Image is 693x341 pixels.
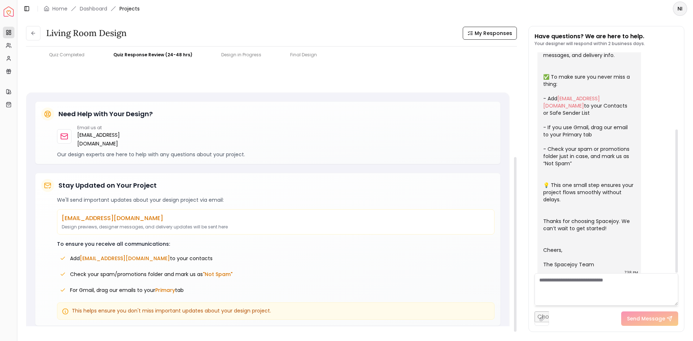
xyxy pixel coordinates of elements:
[44,5,140,12] nav: breadcrumb
[290,52,317,58] div: Final Design
[155,287,175,294] span: Primary
[475,30,512,37] span: My Responses
[80,255,170,262] span: [EMAIL_ADDRESS][DOMAIN_NAME]
[57,240,494,248] p: To ensure you receive all communications:
[624,269,638,276] div: 7:38 PM
[4,6,14,17] a: Spacejoy
[535,41,645,47] p: Your designer will respond within 2 business days.
[4,6,14,17] img: Spacejoy Logo
[221,52,261,58] div: Design in Progress
[113,52,192,58] div: Quiz Response Review (24-48 hrs)
[58,180,157,191] h5: Stay Updated on Your Project
[119,5,140,12] span: Projects
[543,95,600,109] a: [EMAIL_ADDRESS][DOMAIN_NAME]
[80,5,107,12] a: Dashboard
[62,214,490,223] p: [EMAIL_ADDRESS][DOMAIN_NAME]
[72,307,271,314] span: This helps ensure you don't miss important updates about your design project.
[62,224,490,230] p: Design previews, designer messages, and delivery updates will be sent here
[77,125,158,131] p: Email us at
[70,255,213,262] span: Add to your contacts
[46,27,127,39] h3: Living Room design
[70,287,184,294] span: For Gmail, drag our emails to your tab
[70,271,232,278] span: Check your spam/promotions folder and mark us as
[57,151,494,158] p: Our design experts are here to help with any questions about your project.
[673,1,687,16] button: NI
[463,27,517,40] button: My Responses
[58,109,153,119] h5: Need Help with Your Design?
[203,271,232,278] span: "Not Spam"
[57,196,494,204] p: We'll send important updates about your design project via email:
[535,32,645,41] p: Have questions? We are here to help.
[77,131,158,148] a: [EMAIL_ADDRESS][DOMAIN_NAME]
[49,52,84,58] div: Quiz Completed
[52,5,67,12] a: Home
[674,2,687,15] span: NI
